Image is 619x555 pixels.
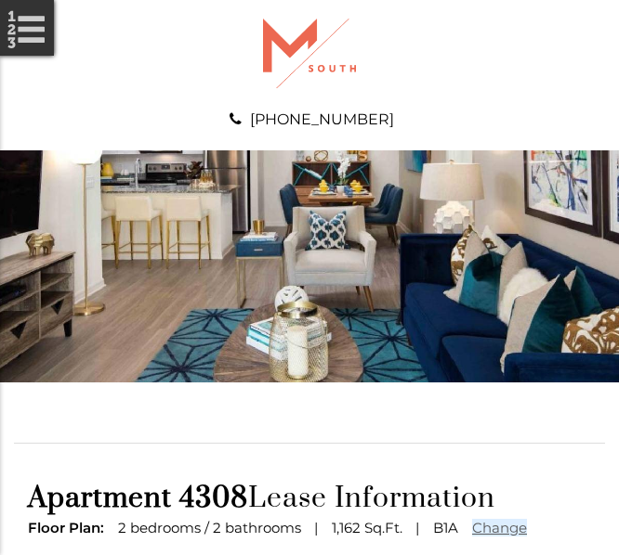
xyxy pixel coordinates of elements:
img: A graphic with a red M and the word SOUTH. [263,19,356,88]
span: 1,162 [332,519,361,536]
span: Floor Plan: [28,519,104,536]
span: Apartment 4308 [28,481,248,516]
span: Sq.Ft. [364,519,402,536]
span: 2 bedrooms / 2 bathrooms [118,519,301,536]
h1: Lease Information [28,481,591,516]
a: [PHONE_NUMBER] [250,110,394,128]
a: Change [472,519,527,536]
a: Logo [263,44,356,61]
span: B1A [433,519,458,536]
